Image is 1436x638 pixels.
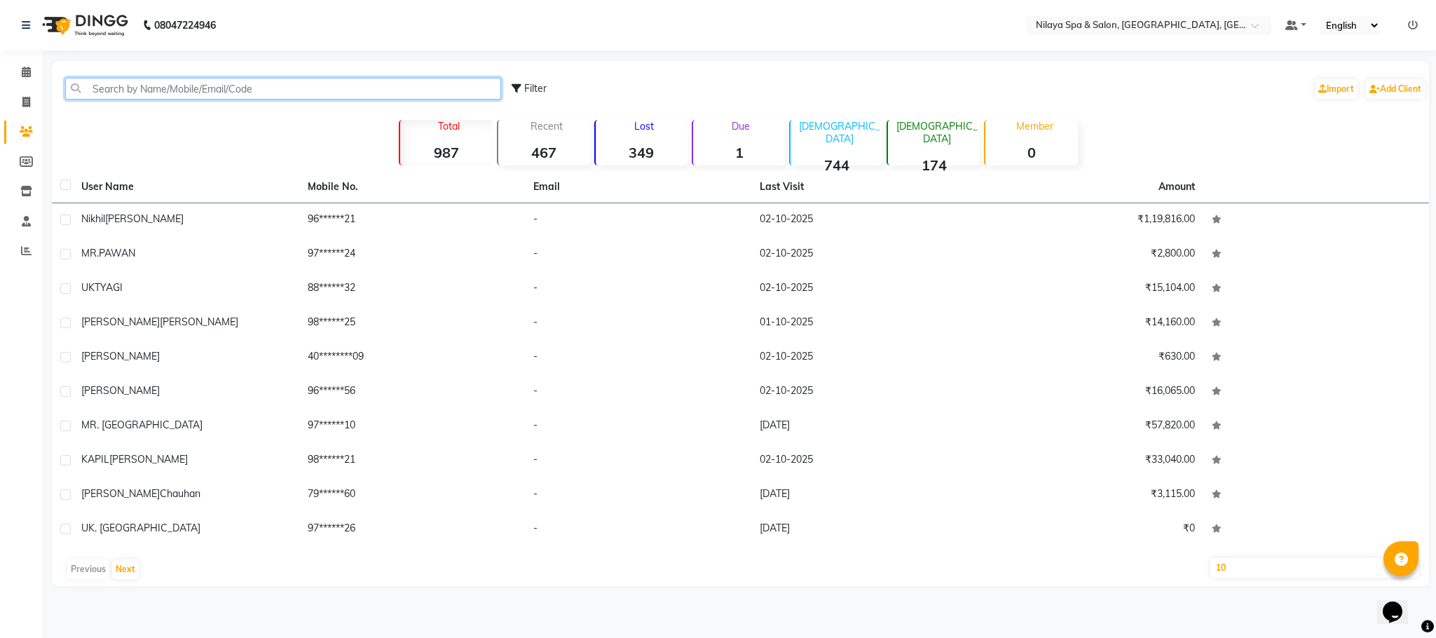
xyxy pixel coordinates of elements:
[751,513,978,547] td: [DATE]
[81,281,95,294] span: UK
[498,144,590,161] strong: 467
[81,522,200,534] span: UK. [GEOGRAPHIC_DATA]
[977,272,1203,306] td: ₹15,104.00
[406,120,492,133] p: Total
[160,487,200,500] span: chauhan
[525,375,751,409] td: -
[751,409,978,444] td: [DATE]
[977,409,1203,444] td: ₹57,820.00
[160,315,238,328] span: [PERSON_NAME]
[1377,582,1422,624] iframe: chat widget
[525,478,751,513] td: -
[525,444,751,478] td: -
[977,375,1203,409] td: ₹16,065.00
[154,6,216,45] b: 08047224946
[525,238,751,272] td: -
[81,453,109,466] span: KAPIL
[81,315,160,328] span: [PERSON_NAME]
[525,306,751,341] td: -
[109,453,188,466] span: [PERSON_NAME]
[504,120,590,133] p: Recent
[81,247,99,259] span: MR.
[751,444,978,478] td: 02-10-2025
[977,238,1203,272] td: ₹2,800.00
[601,120,688,133] p: Lost
[751,203,978,238] td: 02-10-2025
[525,272,751,306] td: -
[888,156,980,174] strong: 174
[977,513,1203,547] td: ₹0
[751,375,978,409] td: 02-10-2025
[81,212,105,225] span: Nikhil
[751,341,978,375] td: 02-10-2025
[751,238,978,272] td: 02-10-2025
[696,120,785,133] p: Due
[525,203,751,238] td: -
[36,6,132,45] img: logo
[73,171,299,203] th: User Name
[81,487,160,500] span: [PERSON_NAME]
[1315,79,1358,99] a: Import
[751,272,978,306] td: 02-10-2025
[977,203,1203,238] td: ₹1,19,816.00
[751,306,978,341] td: 01-10-2025
[525,409,751,444] td: -
[977,306,1203,341] td: ₹14,160.00
[894,120,980,145] p: [DEMOGRAPHIC_DATA]
[977,444,1203,478] td: ₹33,040.00
[751,171,978,203] th: Last Visit
[751,478,978,513] td: [DATE]
[791,156,882,174] strong: 744
[525,171,751,203] th: Email
[525,513,751,547] td: -
[596,144,688,161] strong: 349
[991,120,1077,133] p: Member
[985,144,1077,161] strong: 0
[1150,171,1203,203] th: Amount
[524,82,547,95] span: Filter
[112,559,139,579] button: Next
[99,247,135,259] span: PAWAN
[796,120,882,145] p: [DEMOGRAPHIC_DATA]
[65,78,501,100] input: Search by Name/Mobile/Email/Code
[81,350,160,362] span: [PERSON_NAME]
[1366,79,1425,99] a: Add Client
[977,341,1203,375] td: ₹630.00
[693,144,785,161] strong: 1
[105,212,184,225] span: [PERSON_NAME]
[81,419,203,431] span: MR. [GEOGRAPHIC_DATA]
[81,384,160,397] span: [PERSON_NAME]
[95,281,123,294] span: TYAGI
[299,171,526,203] th: Mobile No.
[977,478,1203,513] td: ₹3,115.00
[400,144,492,161] strong: 987
[525,341,751,375] td: -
